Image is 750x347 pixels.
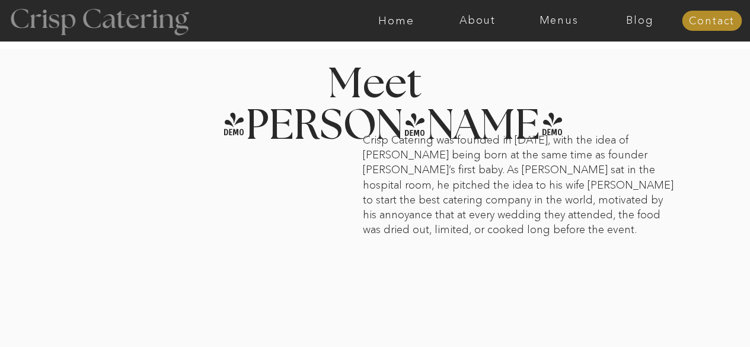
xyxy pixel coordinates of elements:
a: Menus [518,15,599,27]
a: Blog [599,15,681,27]
a: About [437,15,518,27]
h2: Meet [PERSON_NAME] [222,64,529,111]
a: Home [356,15,437,27]
p: Crisp Catering was founded in [DATE], with the idea of [PERSON_NAME] being born at the same time ... [363,133,677,238]
a: Contact [682,15,742,27]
